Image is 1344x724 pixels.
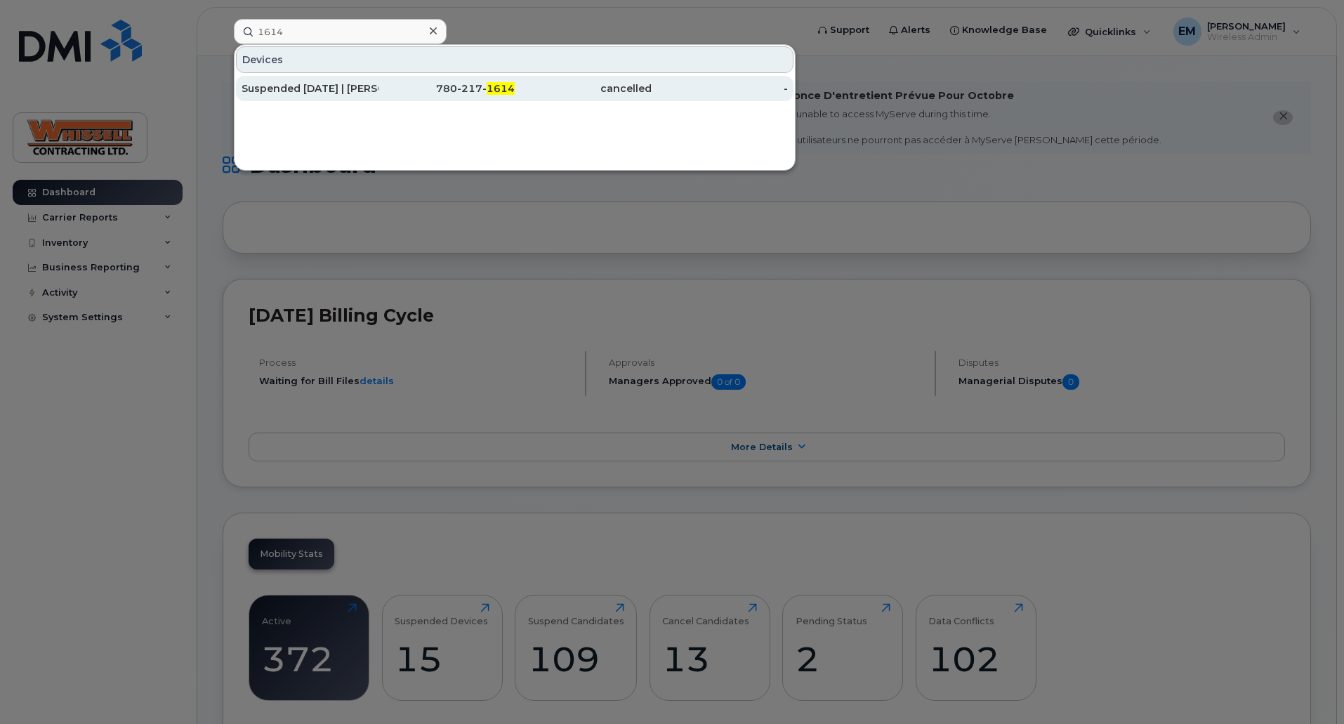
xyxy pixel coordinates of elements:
[242,81,378,96] div: Suspended [DATE] | [PERSON_NAME]
[487,82,515,95] span: 1614
[236,46,793,73] div: Devices
[515,81,652,96] div: cancelled
[652,81,789,96] div: -
[378,81,515,96] div: 780-217-
[236,76,793,101] a: Suspended [DATE] | [PERSON_NAME]780-217-1614cancelled-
